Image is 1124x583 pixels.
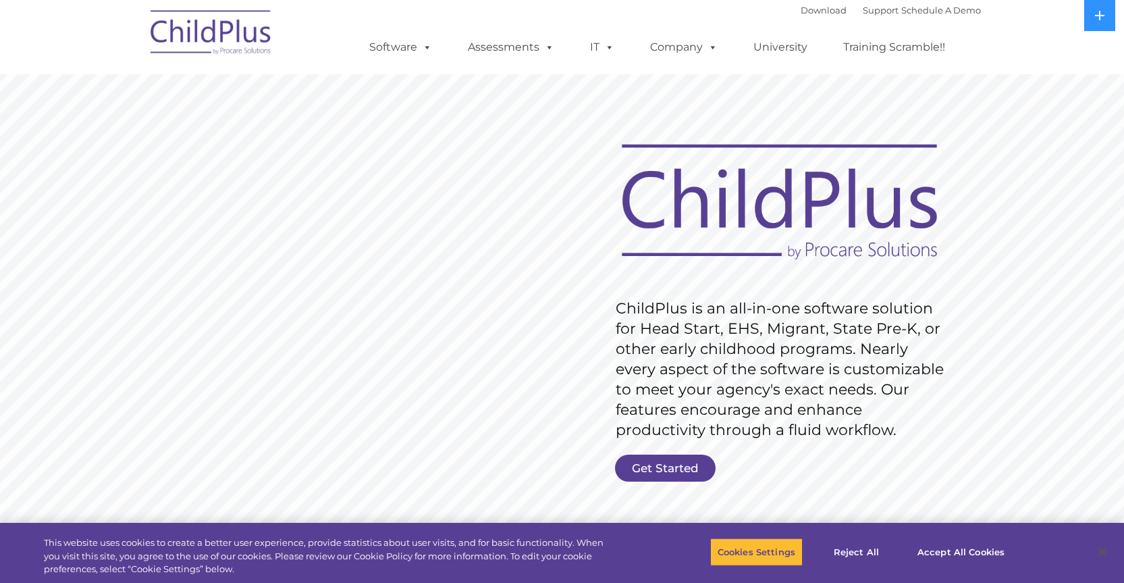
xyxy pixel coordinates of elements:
button: Reject All [814,538,899,566]
a: Support [863,5,899,16]
button: Cookies Settings [710,538,803,566]
rs-layer: ChildPlus is an all-in-one software solution for Head Start, EHS, Migrant, State Pre-K, or other ... [616,299,951,440]
a: Get Started [615,455,716,482]
button: Close [1088,537,1117,567]
a: Assessments [454,34,568,61]
div: This website uses cookies to create a better user experience, provide statistics about user visit... [44,536,618,576]
a: Training Scramble!! [830,34,959,61]
a: Software [356,34,446,61]
a: IT [577,34,628,61]
img: ChildPlus by Procare Solutions [144,1,279,68]
a: Company [637,34,731,61]
a: Schedule A Demo [901,5,981,16]
button: Accept All Cookies [910,538,1012,566]
a: Download [801,5,847,16]
a: University [740,34,821,61]
font: | [801,5,981,16]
